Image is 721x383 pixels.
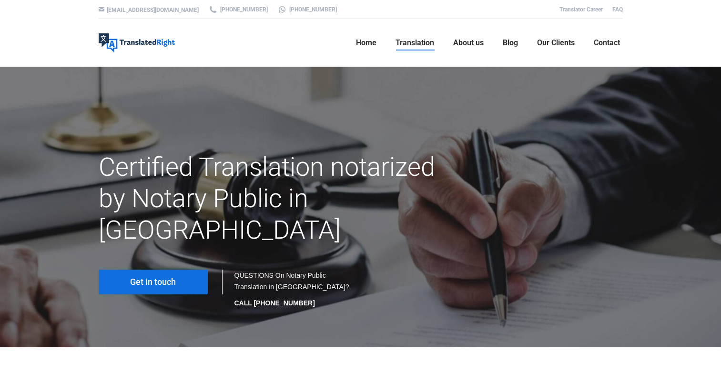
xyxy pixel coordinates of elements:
[353,28,379,58] a: Home
[234,299,315,307] strong: CALL [PHONE_NUMBER]
[99,270,208,294] a: Get in touch
[591,28,623,58] a: Contact
[277,5,337,14] a: [PHONE_NUMBER]
[534,28,578,58] a: Our Clients
[453,38,484,48] span: About us
[450,28,487,58] a: About us
[393,28,437,58] a: Translation
[99,151,443,246] h1: Certified Translation notarized by Notary Public in [GEOGRAPHIC_DATA]
[612,6,623,13] a: FAQ
[537,38,575,48] span: Our Clients
[503,38,518,48] span: Blog
[130,277,176,287] span: Get in touch
[234,270,351,309] div: QUESTIONS On Notary Public Translation in [GEOGRAPHIC_DATA]?
[107,7,199,13] a: [EMAIL_ADDRESS][DOMAIN_NAME]
[559,6,603,13] a: Translator Career
[500,28,521,58] a: Blog
[594,38,620,48] span: Contact
[356,38,376,48] span: Home
[99,33,175,52] img: Translated Right
[396,38,434,48] span: Translation
[208,5,268,14] a: [PHONE_NUMBER]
